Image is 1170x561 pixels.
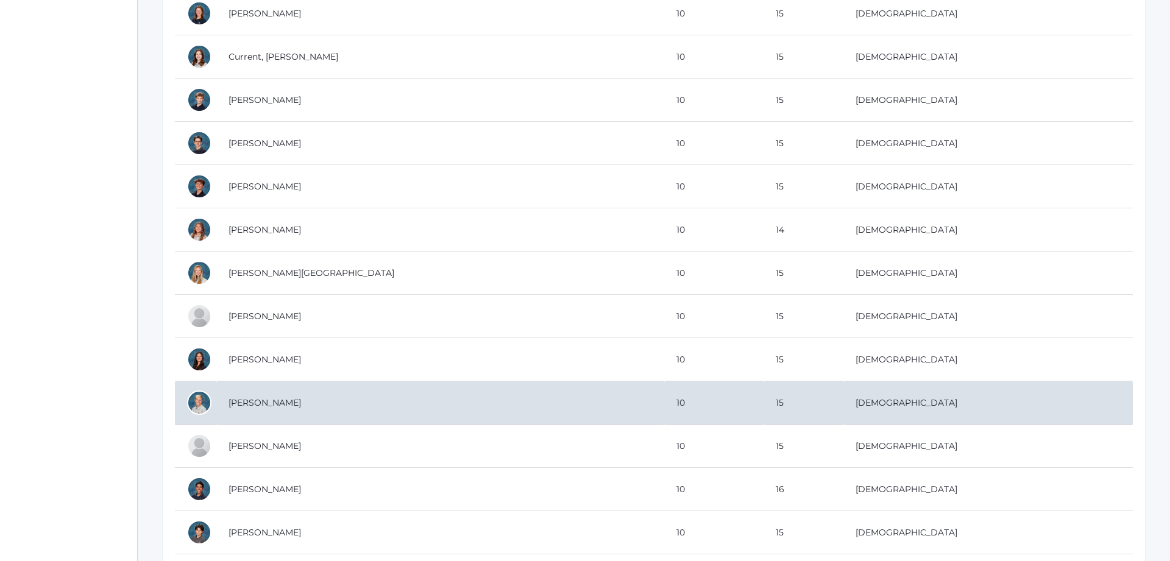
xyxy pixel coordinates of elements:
td: 10 [664,511,764,554]
td: 15 [764,295,843,338]
td: 15 [764,338,843,381]
td: [PERSON_NAME] [216,425,664,468]
td: [PERSON_NAME] [216,468,664,511]
td: 15 [764,381,843,425]
div: Adelise Erickson [187,217,211,242]
td: 15 [764,511,843,554]
div: Leah Current [187,44,211,69]
td: [PERSON_NAME] [216,295,664,338]
td: Current, [PERSON_NAME] [216,35,664,79]
td: 10 [664,122,764,165]
td: 10 [664,468,764,511]
td: 10 [664,35,764,79]
td: [PERSON_NAME] [216,208,664,252]
td: [PERSON_NAME] [216,338,664,381]
td: 15 [764,165,843,208]
td: 10 [664,208,764,252]
td: [PERSON_NAME][GEOGRAPHIC_DATA] [216,252,664,295]
div: Ethan Cushing [187,88,211,112]
td: [DEMOGRAPHIC_DATA] [843,165,1133,208]
td: 10 [664,425,764,468]
div: James DenHartog [187,131,211,155]
td: 10 [664,79,764,122]
td: [DEMOGRAPHIC_DATA] [843,381,1133,425]
td: [PERSON_NAME] [216,79,664,122]
td: [PERSON_NAME] [216,511,664,554]
td: [DEMOGRAPHIC_DATA] [843,338,1133,381]
td: 10 [664,165,764,208]
td: 14 [764,208,843,252]
div: Alayna Logan [187,347,211,372]
div: Joshua La Russo [187,304,211,328]
td: [DEMOGRAPHIC_DATA] [843,208,1133,252]
td: [PERSON_NAME] [216,381,664,425]
td: [DEMOGRAPHIC_DATA] [843,79,1133,122]
div: Sienna Hein [187,261,211,285]
td: [DEMOGRAPHIC_DATA] [843,468,1133,511]
td: [DEMOGRAPHIC_DATA] [843,425,1133,468]
td: [DEMOGRAPHIC_DATA] [843,122,1133,165]
div: Joshua Luz [187,390,211,415]
td: [PERSON_NAME] [216,165,664,208]
td: 10 [664,252,764,295]
div: Caprice Carey [187,1,211,26]
td: [DEMOGRAPHIC_DATA] [843,511,1133,554]
td: 10 [664,381,764,425]
td: 15 [764,425,843,468]
td: 10 [664,338,764,381]
div: Elijah Dreher [187,174,211,199]
td: 16 [764,468,843,511]
td: 15 [764,122,843,165]
div: Patrick Ortega [187,477,211,501]
div: Rowan Salazar [187,520,211,545]
td: [DEMOGRAPHIC_DATA] [843,295,1133,338]
div: Eva Noyes [187,434,211,458]
td: 15 [764,252,843,295]
td: 15 [764,35,843,79]
td: [DEMOGRAPHIC_DATA] [843,35,1133,79]
td: 10 [664,295,764,338]
td: [PERSON_NAME] [216,122,664,165]
td: [DEMOGRAPHIC_DATA] [843,252,1133,295]
td: 15 [764,79,843,122]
